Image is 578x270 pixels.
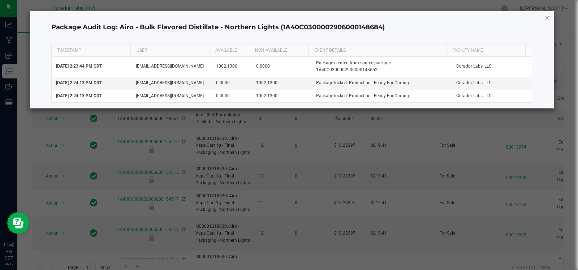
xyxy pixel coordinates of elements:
[56,80,102,85] span: [DATE] 2:24:13 PM CDT
[56,93,102,98] span: [DATE] 2:24:13 PM CDT
[249,44,308,57] th: NON AVAILABLE
[252,57,312,77] td: 0.0000
[312,77,452,90] td: Package locked: Production - Ready For Carting
[131,77,212,90] td: [EMAIL_ADDRESS][DOMAIN_NAME]
[452,90,532,102] td: Curador Labs, LLC
[312,57,452,77] td: Package created from source package 1A40C0300002906000148652
[452,77,532,90] td: Curador Labs, LLC
[308,44,447,57] th: EVENT DETAILS
[212,77,252,90] td: 0.0000
[7,212,29,234] iframe: Resource center
[56,64,102,69] span: [DATE] 2:23:44 PM CDT
[52,44,131,57] th: TIMESTAMP
[210,44,249,57] th: AVAILABLE
[212,90,252,102] td: 0.0000
[212,57,252,77] td: 1002.1300
[447,44,526,57] th: Facility Name
[252,77,312,90] td: 1002.1300
[312,90,452,102] td: Package locked: Production - Ready For Carting
[131,90,212,102] td: [EMAIL_ADDRESS][DOMAIN_NAME]
[131,57,212,77] td: [EMAIL_ADDRESS][DOMAIN_NAME]
[130,44,210,57] th: USER
[51,23,532,32] h4: Package Audit Log: Airo - Bulk Flavored Distillate - Northern Lights (1A40C0300002906000148684)
[252,90,312,102] td: 1002.1300
[452,57,532,77] td: Curador Labs, LLC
